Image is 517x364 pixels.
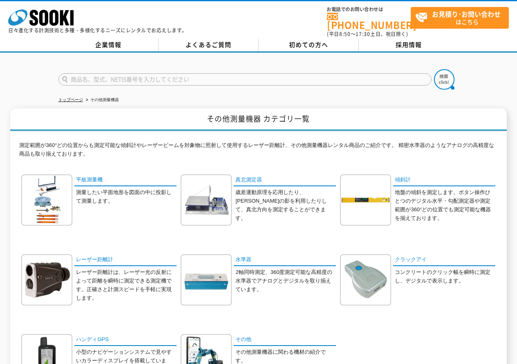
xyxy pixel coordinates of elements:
a: レーザー距離計 [74,254,177,266]
a: よくあるご質問 [159,39,259,51]
p: 2軸同時測定、360度測定可能な高精度の水準器でアナログとデジタルを取り揃えています。 [235,268,336,294]
a: その他 [234,334,336,346]
img: レーザー距離計 [21,254,72,305]
a: 傾斜計 [393,174,495,186]
span: はこちら [415,7,508,28]
img: クラックアイ [340,254,391,305]
span: (平日 ～ 土日、祝日除く) [327,30,408,38]
img: 真北測定器 [181,174,232,226]
span: お電話でのお問い合わせは [327,7,411,12]
a: 初めての方へ [259,39,359,51]
a: [PHONE_NUMBER] [327,13,411,29]
img: 平板測量機 [21,174,72,226]
img: 水準器 [181,254,232,305]
strong: お見積り･お問い合わせ [432,9,501,19]
a: 企業情報 [58,39,159,51]
p: 測定範囲が360°どの位置からも測定可能な傾斜計やレーザービームを対象物に照射して使用するレーザー距離計、その他測量機器レンタル商品のご紹介です。 精密水準器のようなアナログの高精度な商品も取り... [19,141,497,163]
li: その他測量機器 [84,96,119,104]
input: 商品名、型式、NETIS番号を入力してください [58,73,432,86]
p: コンクリートのクリック幅を瞬時に測定し、デジタルで表示します。 [395,268,495,285]
p: レーザー距離計は、レーザー光の反射によって距離を瞬時に測定できる測定機です。正確さと計測スピードを手軽に実現します。 [76,268,177,302]
p: 測量したい平面地形を図面の中に投影して測量します。 [76,188,177,206]
a: 水準器 [234,254,336,266]
a: クラックアイ [393,254,495,266]
a: ハンディGPS [74,334,177,346]
img: btn_search.png [434,69,454,90]
p: 地盤の傾斜を測定します。ボタン操作ひとつのデジタル水平・勾配測定器や測定範囲が360°どの位置でも測定可能な機器を揃えております。 [395,188,495,222]
span: 17:30 [356,30,370,38]
span: 8:50 [339,30,351,38]
span: 初めての方へ [289,40,328,49]
a: 平板測量機 [74,174,177,186]
img: 傾斜計 [340,174,391,226]
a: トップページ [58,97,83,102]
p: 日々進化する計測技術と多種・多様化するニーズにレンタルでお応えします。 [8,28,187,33]
a: お見積り･お問い合わせはこちら [411,7,509,29]
a: 真北測定器 [234,174,336,186]
p: 歳差運動原理を応用したり、[PERSON_NAME]の影を利用したりして、真北方向を測定することができます。 [235,188,336,222]
a: 採用情報 [359,39,459,51]
h1: その他測量機器 カテゴリ一覧 [10,109,506,131]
